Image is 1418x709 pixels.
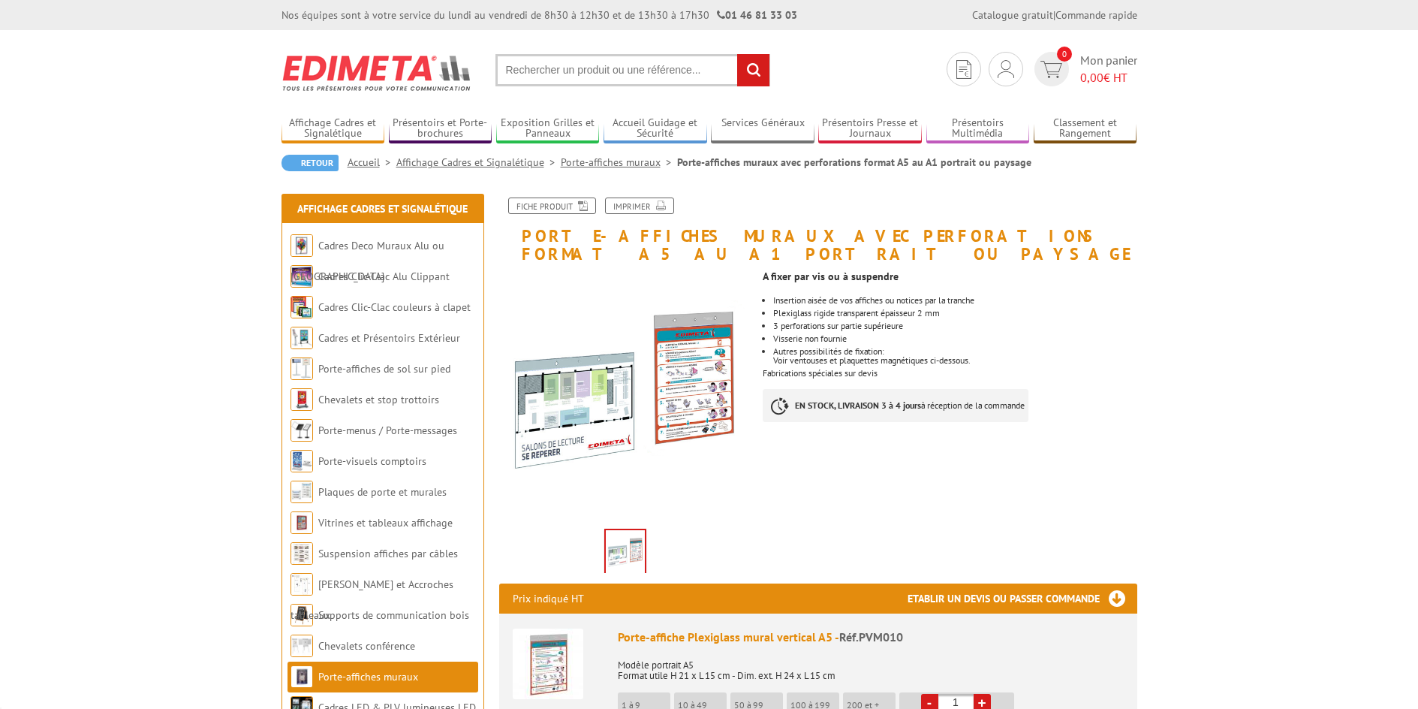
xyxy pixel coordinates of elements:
[606,530,645,577] img: porte_affiches_pvm010_pvm015.jpg
[605,198,674,214] a: Imprimer
[291,234,313,257] img: Cadres Deco Muraux Alu ou Bois
[499,270,752,523] img: porte_affiches_pvm010_pvm015.jpg
[348,155,396,169] a: Accueil
[763,270,899,283] strong: A fixer par vis ou à suspendre
[972,8,1137,23] div: |
[318,608,469,622] a: Supports de communication bois
[281,155,339,171] a: Retour
[773,334,1137,343] li: Visserie non fournie
[508,198,596,214] a: Fiche produit
[318,270,450,283] a: Cadres Clic-Clac Alu Clippant
[773,356,1137,365] div: Voir ventouses et plaquettes magnétiques ci-dessous.
[926,116,1030,141] a: Présentoirs Multimédia
[604,116,707,141] a: Accueil Guidage et Sécurité
[717,8,797,22] strong: 01 46 81 33 03
[291,239,444,283] a: Cadres Deco Muraux Alu ou [GEOGRAPHIC_DATA]
[1055,8,1137,22] a: Commande rapide
[513,629,583,699] img: Porte-affiche Plexiglass mural vertical A5
[496,116,600,141] a: Exposition Grilles et Panneaux
[737,54,769,86] input: rechercher
[956,60,971,79] img: devis rapide
[291,388,313,411] img: Chevalets et stop trottoirs
[318,516,453,529] a: Vitrines et tableaux affichage
[795,400,921,411] strong: EN STOCK, LIVRAISON 3 à 4 jours
[818,116,922,141] a: Présentoirs Presse et Journaux
[998,60,1014,78] img: devis rapide
[495,54,770,86] input: Rechercher un produit ou une référence...
[773,321,1137,330] li: 3 perforations sur partie supérieure
[1080,70,1103,85] span: 0,00
[291,511,313,534] img: Vitrines et tableaux affichage
[389,116,492,141] a: Présentoirs et Porte-brochures
[763,389,1028,422] p: à réception de la commande
[972,8,1053,22] a: Catalogue gratuit
[773,347,1137,365] li: Autres possibilités de fixation:
[318,424,457,437] a: Porte-menus / Porte-messages
[291,481,313,503] img: Plaques de porte et murales
[281,116,385,141] a: Affichage Cadres et Signalétique
[318,670,418,683] a: Porte-affiches muraux
[291,358,313,380] img: Porte-affiches de sol sur pied
[318,547,458,560] a: Suspension affiches par câbles
[318,485,447,499] a: Plaques de porte et murales
[396,155,561,169] a: Affichage Cadres et Signalétique
[291,327,313,349] img: Cadres et Présentoirs Extérieur
[773,296,1137,305] li: Insertion aisée de vos affiches ou notices par la tranche
[1031,52,1137,86] a: devis rapide 0 Mon panier 0,00€ HT
[1040,61,1062,78] img: devis rapide
[908,584,1137,614] h3: Etablir un devis ou passer commande
[291,450,313,472] img: Porte-visuels comptoirs
[618,629,1124,646] div: Porte-affiche Plexiglass mural vertical A5 -
[763,263,1148,437] div: Fabrications spéciales sur devis
[291,573,313,596] img: Cimaises et Accroches tableaux
[711,116,814,141] a: Services Généraux
[318,362,450,376] a: Porte-affiches de sol sur pied
[291,665,313,688] img: Porte-affiches muraux
[618,650,1124,681] p: Modèle portrait A5 Format utile H 21 x L 15 cm - Dim. ext. H 24 x L 15 cm
[488,198,1149,263] h1: Porte-affiches muraux avec perforations format A5 au A1 portrait ou paysage
[281,45,473,101] img: Edimeta
[1080,52,1137,86] span: Mon panier
[281,8,797,23] div: Nos équipes sont à votre service du lundi au vendredi de 8h30 à 12h30 et de 13h30 à 17h30
[1080,69,1137,86] span: € HT
[677,155,1031,170] li: Porte-affiches muraux avec perforations format A5 au A1 portrait ou paysage
[513,584,584,614] p: Prix indiqué HT
[1057,47,1072,62] span: 0
[297,202,468,216] a: Affichage Cadres et Signalétique
[291,635,313,657] img: Chevalets conférence
[318,639,415,653] a: Chevalets conférence
[1034,116,1137,141] a: Classement et Rangement
[291,578,453,622] a: [PERSON_NAME] et Accroches tableaux
[318,331,460,345] a: Cadres et Présentoirs Extérieur
[561,155,677,169] a: Porte-affiches muraux
[318,454,426,468] a: Porte-visuels comptoirs
[291,542,313,565] img: Suspension affiches par câbles
[291,296,313,318] img: Cadres Clic-Clac couleurs à clapet
[291,419,313,442] img: Porte-menus / Porte-messages
[318,393,439,406] a: Chevalets et stop trottoirs
[773,309,1137,318] li: Plexiglass rigide transparent épaisseur 2 mm
[318,300,471,314] a: Cadres Clic-Clac couleurs à clapet
[839,629,903,644] span: Réf.PVM010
